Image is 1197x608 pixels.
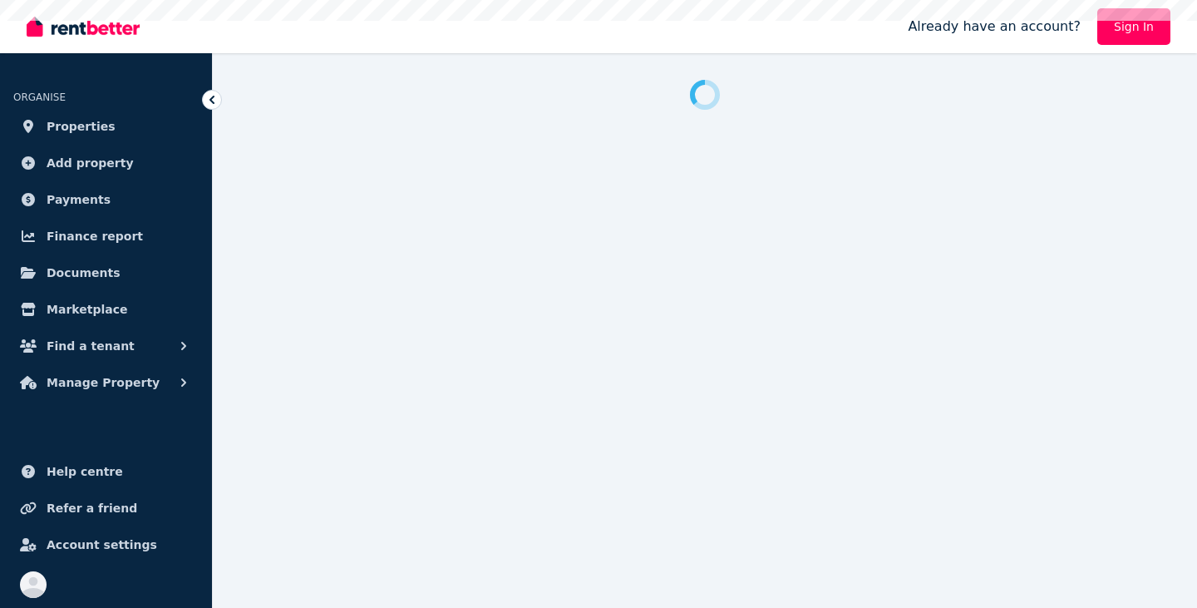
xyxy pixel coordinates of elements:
a: Sign In [1097,8,1170,45]
span: Refer a friend [47,498,137,518]
span: Manage Property [47,373,160,393]
span: Payments [47,190,111,210]
span: Documents [47,263,121,283]
button: Find a tenant [13,329,199,363]
span: Already have an account? [908,17,1081,37]
span: Properties [47,116,116,136]
a: Help centre [13,455,199,488]
a: Documents [13,256,199,289]
span: Add property [47,153,134,173]
span: Help centre [47,462,123,482]
span: Account settings [47,535,157,555]
a: Properties [13,110,199,143]
span: Marketplace [47,299,127,319]
button: Manage Property [13,366,199,399]
a: Payments [13,183,199,216]
a: Add property [13,146,199,180]
img: RentBetter [27,14,140,39]
a: Refer a friend [13,492,199,525]
span: Find a tenant [47,336,135,356]
a: Marketplace [13,293,199,326]
a: Account settings [13,528,199,561]
span: ORGANISE [13,91,66,103]
span: Finance report [47,226,143,246]
a: Finance report [13,220,199,253]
